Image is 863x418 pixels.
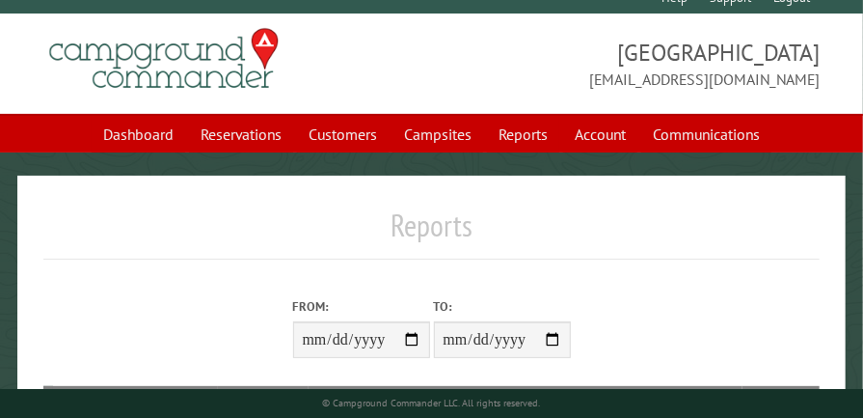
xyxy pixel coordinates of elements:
h1: Reports [43,207,821,260]
a: Campsites [392,116,483,153]
img: Campground Commander [43,21,284,97]
a: Reports [487,116,559,153]
a: Communications [641,116,771,153]
a: Account [563,116,637,153]
span: [GEOGRAPHIC_DATA] [EMAIL_ADDRESS][DOMAIN_NAME] [432,37,821,91]
a: Customers [297,116,389,153]
a: Dashboard [92,116,185,153]
label: To: [434,297,571,316]
label: From: [293,297,430,316]
small: © Campground Commander LLC. All rights reserved. [323,397,541,409]
a: Reservations [189,116,293,153]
